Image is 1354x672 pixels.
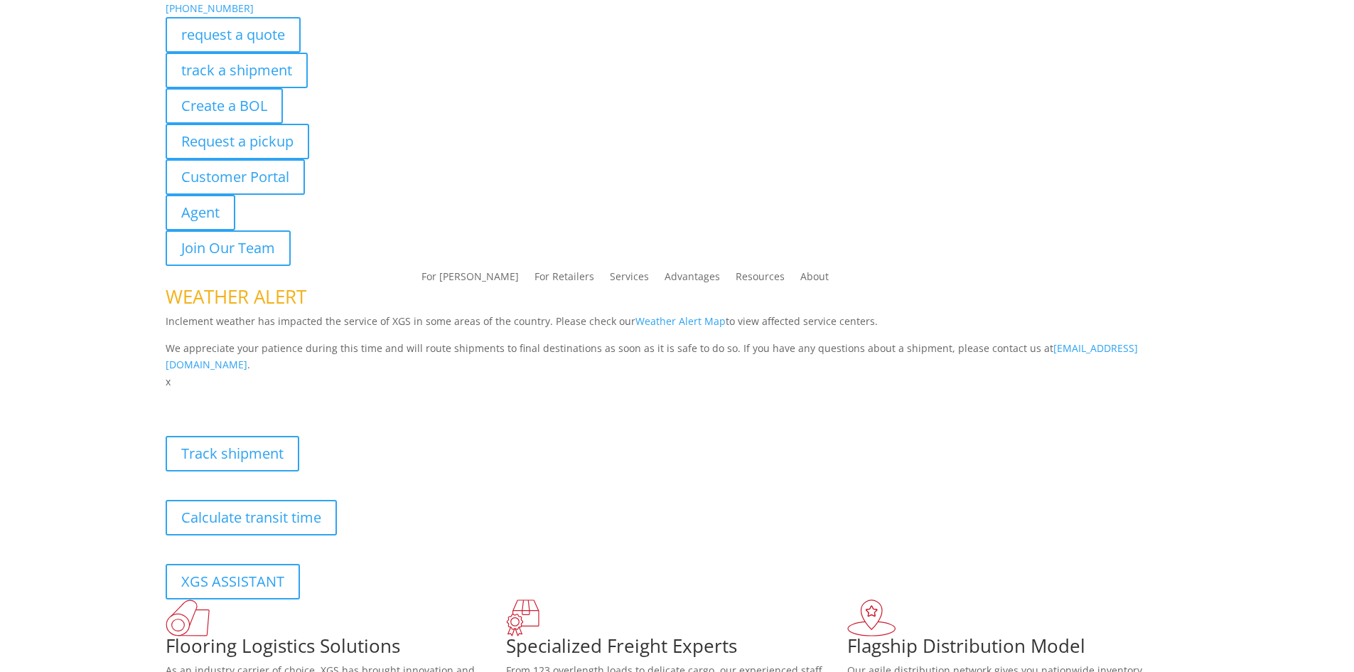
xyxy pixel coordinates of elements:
p: Inclement weather has impacted the service of XGS in some areas of the country. Please check our ... [166,313,1189,340]
a: Request a pickup [166,124,309,159]
a: request a quote [166,17,301,53]
b: Visibility, transparency, and control for your entire supply chain. [166,393,483,406]
a: Calculate transit time [166,500,337,535]
a: Weather Alert Map [635,314,726,328]
h1: Specialized Freight Experts [506,636,847,662]
a: For [PERSON_NAME] [421,272,519,287]
a: Services [610,272,649,287]
a: For Retailers [534,272,594,287]
img: xgs-icon-total-supply-chain-intelligence-red [166,599,210,636]
img: xgs-icon-focused-on-flooring-red [506,599,539,636]
a: Join Our Team [166,230,291,266]
a: Create a BOL [166,88,283,124]
span: WEATHER ALERT [166,284,306,309]
p: We appreciate your patience during this time and will route shipments to final destinations as so... [166,340,1189,374]
a: track a shipment [166,53,308,88]
a: Track shipment [166,436,299,471]
img: xgs-icon-flagship-distribution-model-red [847,599,896,636]
h1: Flagship Distribution Model [847,636,1188,662]
a: Advantages [665,272,720,287]
a: Customer Portal [166,159,305,195]
a: [PHONE_NUMBER] [166,1,254,15]
a: Resources [736,272,785,287]
a: Agent [166,195,235,230]
a: About [800,272,829,287]
a: XGS ASSISTANT [166,564,300,599]
h1: Flooring Logistics Solutions [166,636,507,662]
p: x [166,373,1189,390]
